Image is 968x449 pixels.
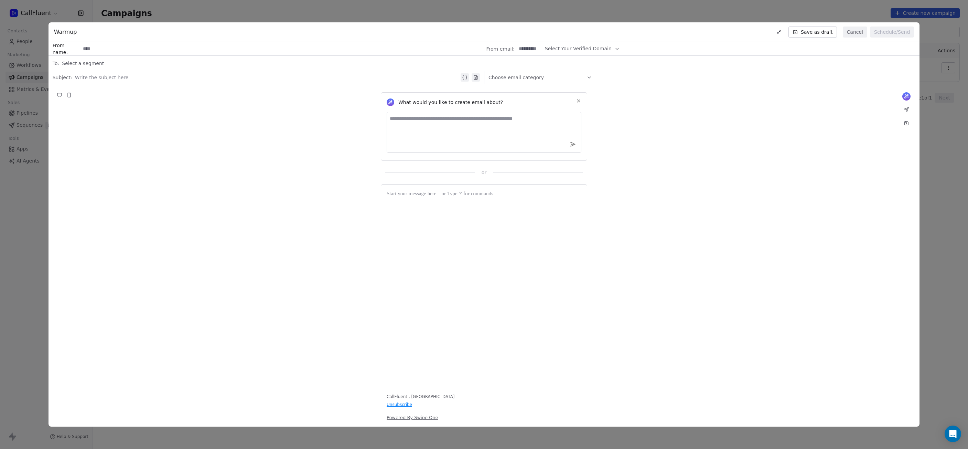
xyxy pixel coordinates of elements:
[843,27,867,38] button: Cancel
[53,74,72,83] span: Subject:
[53,60,59,67] span: To:
[545,45,612,52] span: Select Your Verified Domain
[486,45,515,52] span: From email:
[870,27,914,38] button: Schedule/Send
[788,27,837,38] button: Save as draft
[53,42,80,56] span: From name:
[945,426,961,442] div: Open Intercom Messenger
[398,99,503,106] span: What would you like to create email about?
[54,28,77,36] span: Warmup
[488,74,544,81] span: Choose email category
[482,169,486,176] span: or
[62,60,104,67] span: Select a segment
